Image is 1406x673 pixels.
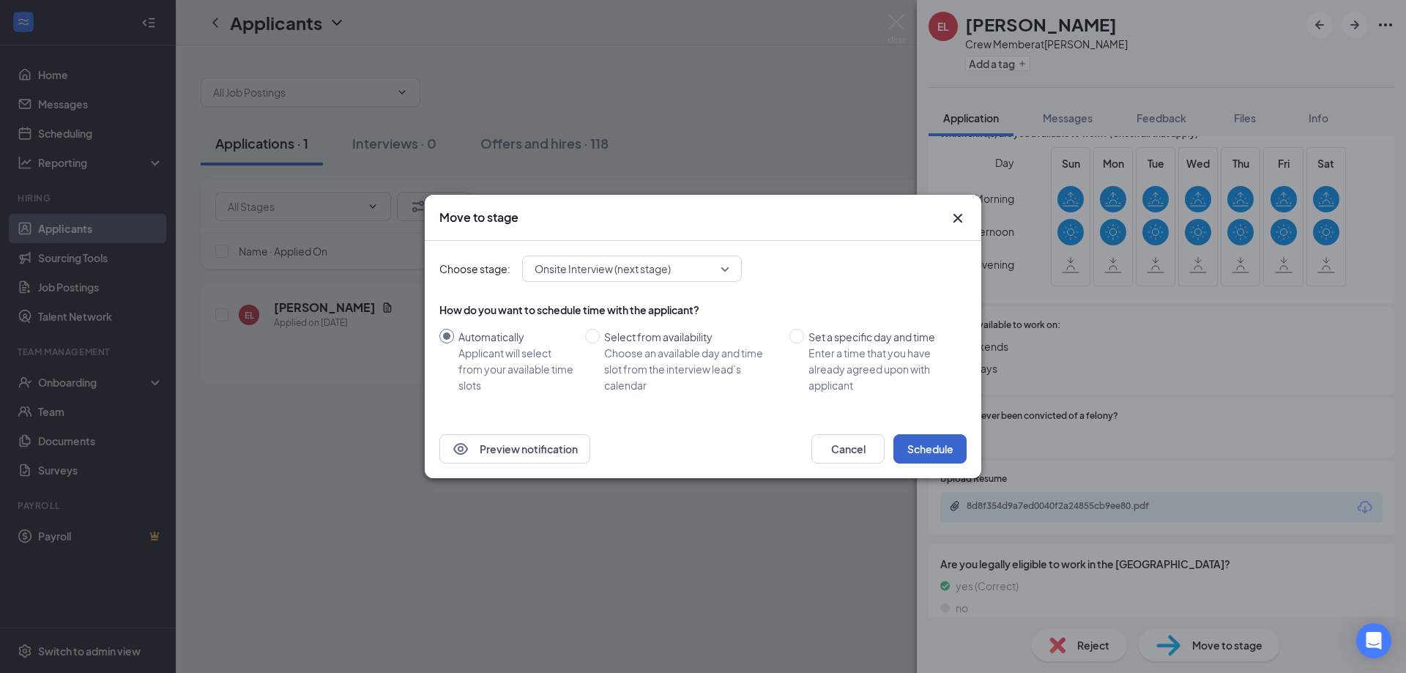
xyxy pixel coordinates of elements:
svg: Cross [949,209,967,227]
div: Automatically [458,329,573,345]
span: Choose stage: [439,261,510,277]
div: Select from availability [604,329,778,345]
button: Schedule [893,434,967,464]
button: Close [949,209,967,227]
div: Choose an available day and time slot from the interview lead’s calendar [604,345,778,393]
button: EyePreview notification [439,434,590,464]
div: Open Intercom Messenger [1356,623,1391,658]
span: Onsite Interview (next stage) [535,258,671,280]
h3: Move to stage [439,209,518,226]
div: How do you want to schedule time with the applicant? [439,302,967,317]
div: Applicant will select from your available time slots [458,345,573,393]
svg: Eye [452,440,469,458]
button: Cancel [811,434,885,464]
div: Set a specific day and time [808,329,955,345]
div: Enter a time that you have already agreed upon with applicant [808,345,955,393]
